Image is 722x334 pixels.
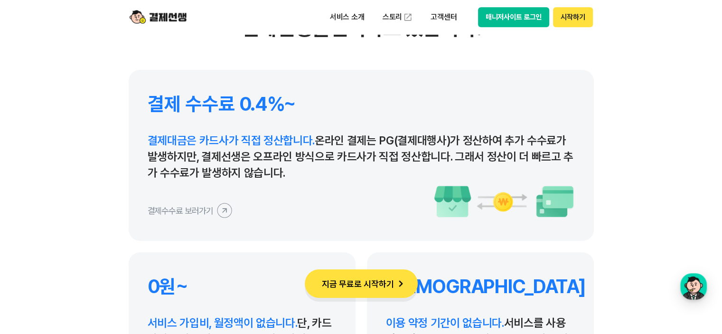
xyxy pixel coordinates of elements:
a: 대화 [63,232,122,256]
span: 홈 [30,247,36,254]
h4: 0원~ [148,275,337,298]
h4: 결제 수수료 0.4%~ [148,93,575,115]
img: 화살표 아이콘 [394,277,407,290]
span: 이용 약정 기간이 없습니다. [386,316,504,330]
p: 서비스 소개 [323,9,371,26]
p: 온라인 결제는 PG(결제대행사)가 정산하여 추가 수수료가 발생하지만, 결제선생은 오프라인 방식으로 카드사가 직접 정산합니다. 그래서 정산이 더 빠르고 추가 수수료가 발생하지 ... [148,133,575,181]
button: 결제수수료 보러가기 [148,203,232,218]
span: 대화 [87,247,98,255]
button: 지금 무료로 시작하기 [305,269,418,298]
span: 설정 [147,247,158,254]
h4: [DEMOGRAPHIC_DATA] [386,275,575,298]
img: logo [130,8,187,26]
a: 설정 [122,232,182,256]
span: 서비스 가입비, 월정액이 없습니다. [148,316,298,330]
p: 고객센터 [424,9,463,26]
img: 수수료 이미지 [433,185,575,218]
button: 시작하기 [553,7,592,27]
a: 홈 [3,232,63,256]
img: 외부 도메인 오픈 [403,12,413,22]
button: 매니저사이트 로그인 [478,7,550,27]
a: 스토리 [376,8,420,27]
span: 결제대금은 카드사가 직접 정산합니다. [148,134,315,147]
